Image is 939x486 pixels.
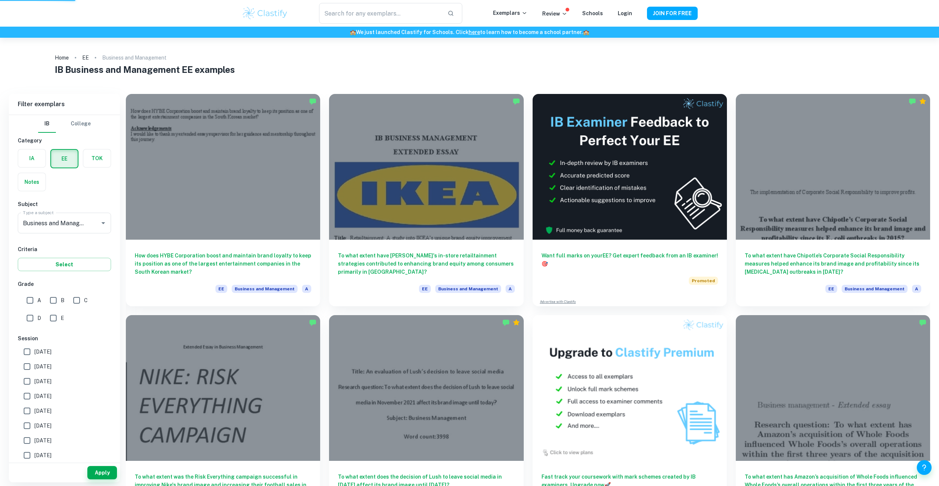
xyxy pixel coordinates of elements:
[18,258,111,271] button: Select
[38,115,91,133] div: Filter type choice
[513,98,520,105] img: Marked
[917,460,932,475] button: Help and Feedback
[350,29,356,35] span: 🏫
[34,348,51,356] span: [DATE]
[745,252,921,276] h6: To what extent have Chipotle’s Corporate Social Responsibility measures helped enhance its brand ...
[87,466,117,479] button: Apply
[34,392,51,400] span: [DATE]
[232,285,298,293] span: Business and Management
[919,98,926,105] div: Premium
[309,319,316,326] img: Marked
[533,315,727,461] img: Thumbnail
[533,94,727,240] img: Thumbnail
[919,319,926,326] img: Marked
[37,296,41,304] span: A
[18,200,111,208] h6: Subject
[506,285,515,293] span: A
[34,407,51,415] span: [DATE]
[98,218,108,228] button: Open
[1,28,938,36] h6: We just launched Clastify for Schools. Click to learn how to become a school partner.
[842,285,908,293] span: Business and Management
[18,280,111,288] h6: Grade
[34,422,51,430] span: [DATE]
[329,94,523,306] a: To what extent have [PERSON_NAME]'s in-store retailtainment strategies contributed to enhancing b...
[34,362,51,371] span: [DATE]
[102,54,167,62] p: Business and Management
[540,299,576,304] a: Advertise with Clastify
[909,98,916,105] img: Marked
[541,252,718,268] h6: Want full marks on your EE ? Get expert feedback from an IB examiner!
[469,29,480,35] a: here
[37,314,41,322] span: D
[61,314,64,322] span: E
[61,296,64,304] span: B
[18,245,111,253] h6: Criteria
[309,98,316,105] img: Marked
[736,94,930,306] a: To what extent have Chipotle’s Corporate Social Responsibility measures helped enhance its brand ...
[533,94,727,306] a: Want full marks on yourEE? Get expert feedback from an IB examiner!PromotedAdvertise with Clastify
[55,53,69,63] a: Home
[84,296,88,304] span: C
[38,115,56,133] button: IB
[82,53,89,63] a: EE
[541,261,548,267] span: 🎯
[502,319,510,326] img: Marked
[215,285,227,293] span: EE
[18,173,46,191] button: Notes
[319,3,441,24] input: Search for any exemplars...
[34,451,51,459] span: [DATE]
[135,252,311,276] h6: How does HYBE Corporation boost and maintain brand loyalty to keep its position as one of the lar...
[689,277,718,285] span: Promoted
[647,7,698,20] button: JOIN FOR FREE
[825,285,837,293] span: EE
[302,285,311,293] span: A
[493,9,527,17] p: Exemplars
[618,10,632,16] a: Login
[583,29,589,35] span: 🏫
[9,94,120,115] h6: Filter exemplars
[338,252,514,276] h6: To what extent have [PERSON_NAME]'s in-store retailtainment strategies contributed to enhancing b...
[582,10,603,16] a: Schools
[419,285,431,293] span: EE
[34,436,51,445] span: [DATE]
[435,285,501,293] span: Business and Management
[912,285,921,293] span: A
[242,6,289,21] img: Clastify logo
[71,115,91,133] button: College
[83,149,111,167] button: TOK
[23,209,54,216] label: Type a subject
[513,319,520,326] div: Premium
[55,63,884,76] h1: IB Business and Management EE examples
[51,150,78,168] button: EE
[18,149,46,167] button: IA
[18,136,111,145] h6: Category
[18,334,111,342] h6: Session
[126,94,320,306] a: How does HYBE Corporation boost and maintain brand loyalty to keep its position as one of the lar...
[542,10,567,18] p: Review
[34,377,51,385] span: [DATE]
